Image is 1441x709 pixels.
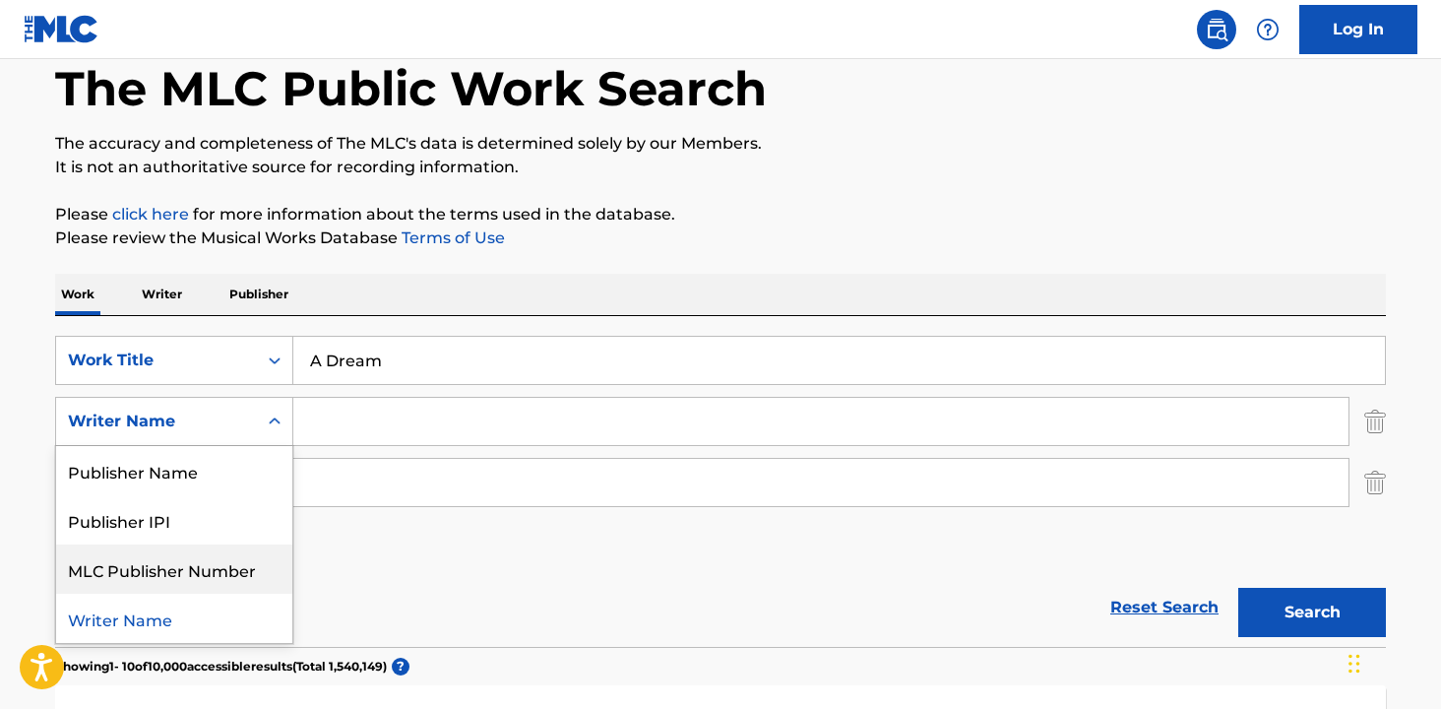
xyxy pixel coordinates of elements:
[1205,18,1228,41] img: search
[56,495,292,545] div: Publisher IPI
[1299,5,1417,54] a: Log In
[68,349,245,372] div: Work Title
[1248,10,1287,49] div: Help
[55,658,387,676] p: Showing 1 - 10 of 10,000 accessible results (Total 1,540,149 )
[1256,18,1280,41] img: help
[398,228,505,247] a: Terms of Use
[55,132,1386,156] p: The accuracy and completeness of The MLC's data is determined solely by our Members.
[1348,634,1360,693] div: Drag
[1364,458,1386,507] img: Delete Criterion
[24,15,99,43] img: MLC Logo
[1238,588,1386,637] button: Search
[136,274,188,315] p: Writer
[55,156,1386,179] p: It is not an authoritative source for recording information.
[56,545,292,594] div: MLC Publisher Number
[68,410,245,433] div: Writer Name
[56,446,292,495] div: Publisher Name
[55,59,767,118] h1: The MLC Public Work Search
[112,205,189,224] a: click here
[55,274,100,315] p: Work
[223,274,294,315] p: Publisher
[55,336,1386,647] form: Search Form
[1100,586,1228,629] a: Reset Search
[1364,397,1386,446] img: Delete Criterion
[55,226,1386,250] p: Please review the Musical Works Database
[1197,10,1236,49] a: Public Search
[55,203,1386,226] p: Please for more information about the terms used in the database.
[1343,614,1441,709] iframe: Chat Widget
[392,658,409,676] span: ?
[56,594,292,643] div: Writer Name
